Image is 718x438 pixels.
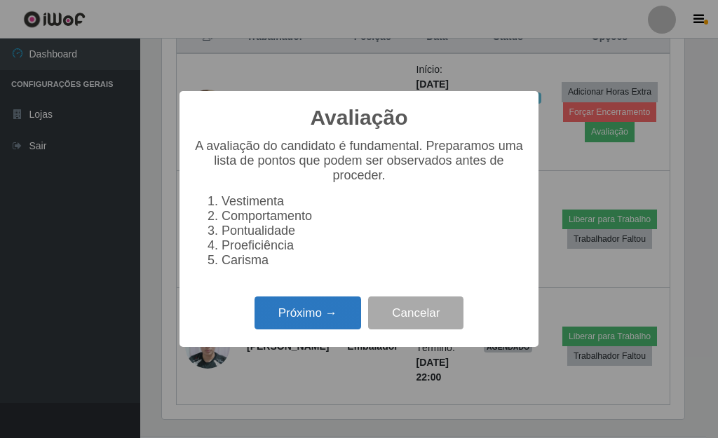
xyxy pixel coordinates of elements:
button: Cancelar [368,296,463,329]
li: Pontualidade [222,224,524,238]
li: Proeficiência [222,238,524,253]
h2: Avaliação [311,105,408,130]
button: Próximo → [255,296,361,329]
p: A avaliação do candidato é fundamental. Preparamos uma lista de pontos que podem ser observados a... [194,139,524,183]
li: Carisma [222,253,524,268]
li: Vestimenta [222,194,524,209]
li: Comportamento [222,209,524,224]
